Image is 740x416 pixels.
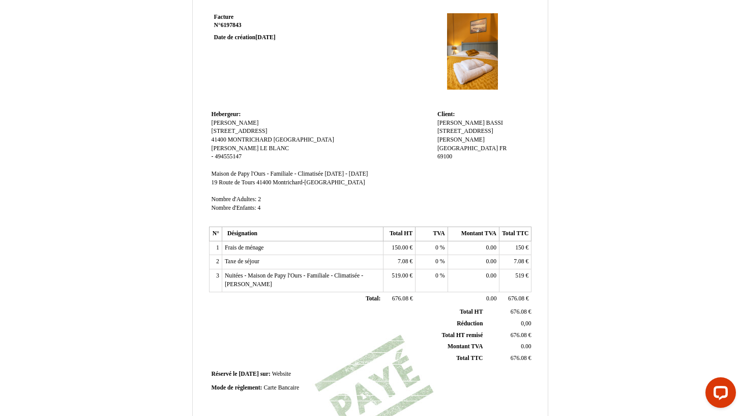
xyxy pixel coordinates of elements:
th: Total TTC [499,227,531,241]
td: € [499,255,531,269]
span: 6197843 [221,22,242,29]
span: 676.08 [508,295,524,302]
span: Réduction [457,320,483,327]
span: 19 Route de Tours [212,179,255,186]
span: 0 [435,258,438,265]
td: 3 [209,269,222,292]
span: Facture [214,14,234,20]
span: Frais de ménage [225,244,264,251]
span: [STREET_ADDRESS] [212,128,268,134]
span: 676.08 [392,295,408,302]
th: N° [209,227,222,241]
span: 494555147 [215,153,242,160]
span: Mode de règlement: [212,384,262,391]
span: FR [499,145,507,152]
span: [DATE] [239,371,258,377]
td: 1 [209,241,222,255]
strong: Date de création [214,34,276,41]
span: Client: [437,111,455,118]
span: 0.00 [486,258,496,265]
span: Montant TVA [448,343,483,350]
span: 7.08 [398,258,408,265]
span: [DATE] - [DATE] [324,171,368,177]
td: % [416,241,448,255]
span: sur: [260,371,271,377]
span: 2 [258,196,261,203]
span: Nombre d'Enfants: [212,205,256,211]
span: BASSI [486,120,503,126]
span: - [212,153,214,160]
span: 0.00 [486,272,496,279]
span: [DATE] [255,34,275,41]
span: [STREET_ADDRESS][PERSON_NAME] [437,128,493,143]
span: Hebergeur: [212,111,241,118]
th: TVA [416,227,448,241]
td: € [485,353,533,365]
span: 41400 [212,136,226,143]
span: Réservé le [212,371,238,377]
span: Carte Bancaire [263,384,299,391]
span: 4 [258,205,261,211]
iframe: LiveChat chat widget [697,373,740,416]
td: € [499,292,531,306]
td: € [485,329,533,341]
span: 69100 [437,153,452,160]
span: 0.00 [521,343,531,350]
span: 676.08 [511,332,527,339]
td: % [416,255,448,269]
span: 0,00 [521,320,531,327]
span: [GEOGRAPHIC_DATA] [274,136,334,143]
td: € [499,269,531,292]
span: 0.00 [486,295,496,302]
span: 519.00 [392,272,408,279]
span: Total HT remisé [441,332,483,339]
span: Total TTC [456,355,483,362]
span: 150 [515,244,524,251]
td: € [485,307,533,318]
span: [PERSON_NAME] [212,120,259,126]
span: Taxe de séjour [225,258,259,265]
span: MONTRICHARD [228,136,272,143]
td: € [383,241,415,255]
td: € [383,255,415,269]
td: % [416,269,448,292]
span: 676.08 [511,309,527,315]
span: 7.08 [514,258,524,265]
span: Montrichard-[GEOGRAPHIC_DATA] [273,179,365,186]
th: Total HT [383,227,415,241]
span: 0 [435,272,438,279]
span: 150.00 [392,244,408,251]
th: Désignation [222,227,383,241]
span: Total HT [460,309,483,315]
td: € [383,292,415,306]
span: [GEOGRAPHIC_DATA] [437,145,498,152]
span: 0 [435,244,438,251]
span: 519 [515,272,524,279]
span: 676.08 [511,355,527,362]
span: Nuitées - Maison de Papy l'Ours - Familiale - Climatisée - [PERSON_NAME] [225,272,363,288]
span: Nombre d'Adultes: [212,196,257,203]
td: € [383,269,415,292]
strong: N° [214,21,336,30]
span: 0.00 [486,244,496,251]
td: € [499,241,531,255]
img: logo [416,13,529,90]
span: Total: [366,295,380,302]
span: Maison de Papy l'Ours - Familiale - Climatisée [212,171,323,177]
td: 2 [209,255,222,269]
span: Website [272,371,291,377]
span: [PERSON_NAME] [212,145,259,152]
span: [PERSON_NAME] [437,120,485,126]
span: 41400 [256,179,271,186]
th: Montant TVA [448,227,499,241]
span: LE BLANC [260,145,289,152]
